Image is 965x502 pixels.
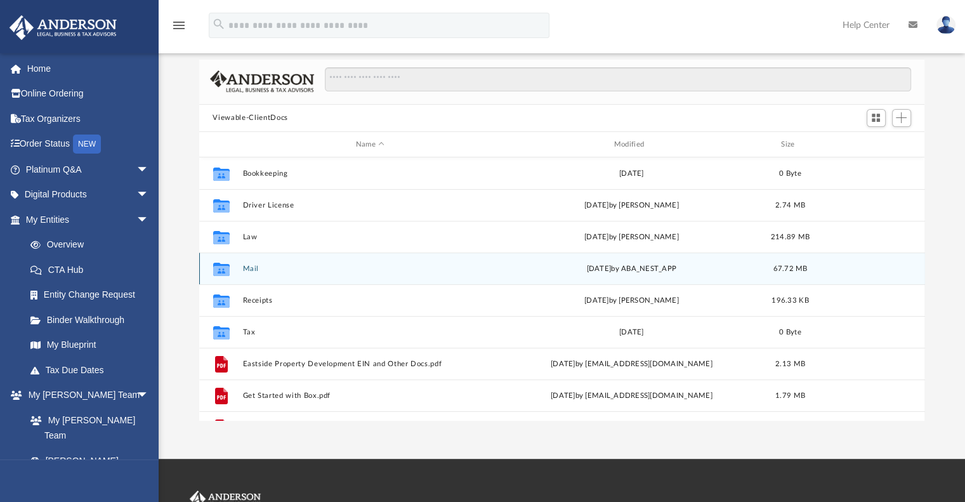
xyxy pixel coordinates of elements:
[504,168,759,180] div: [DATE]
[242,201,498,209] button: Driver License
[18,333,162,358] a: My Blueprint
[18,232,168,258] a: Overview
[504,390,759,402] div: [DATE] by [EMAIL_ADDRESS][DOMAIN_NAME]
[18,257,168,282] a: CTA Hub
[775,360,805,367] span: 2.13 MB
[171,18,187,33] i: menu
[892,109,911,127] button: Add
[9,207,168,232] a: My Entitiesarrow_drop_down
[242,360,498,368] button: Eastside Property Development EIN and Other Docs.pdf
[242,265,498,273] button: Mail
[136,157,162,183] span: arrow_drop_down
[770,234,809,241] span: 214.89 MB
[242,392,498,400] button: Get Started with Box.pdf
[204,139,236,150] div: id
[504,327,759,338] div: [DATE]
[775,392,805,399] span: 1.79 MB
[212,17,226,31] i: search
[9,182,168,208] a: Digital Productsarrow_drop_down
[936,16,955,34] img: User Pic
[18,282,168,308] a: Entity Change Request
[242,296,498,305] button: Receipts
[503,139,759,150] div: Modified
[242,139,497,150] div: Name
[504,263,759,275] div: [DATE] by ABA_NEST_APP
[199,157,925,420] div: grid
[851,418,881,437] button: More options
[851,386,881,406] button: More options
[771,297,808,304] span: 196.33 KB
[9,131,168,157] a: Order StatusNEW
[73,135,101,154] div: NEW
[242,328,498,336] button: Tax
[213,112,287,124] button: Viewable-ClientDocs
[18,307,168,333] a: Binder Walkthrough
[773,265,807,272] span: 67.72 MB
[765,139,815,150] div: Size
[504,359,759,370] div: [DATE] by [EMAIL_ADDRESS][DOMAIN_NAME]
[779,170,801,177] span: 0 Byte
[9,81,168,107] a: Online Ordering
[242,233,498,241] button: Law
[171,24,187,33] a: menu
[18,407,155,448] a: My [PERSON_NAME] Team
[242,169,498,178] button: Bookkeeping
[504,200,759,211] div: [DATE] by [PERSON_NAME]
[6,15,121,40] img: Anderson Advisors Platinum Portal
[18,357,168,383] a: Tax Due Dates
[9,106,168,131] a: Tax Organizers
[851,355,881,374] button: More options
[821,139,910,150] div: id
[867,109,886,127] button: Switch to Grid View
[775,202,805,209] span: 2.74 MB
[325,67,910,91] input: Search files and folders
[136,207,162,233] span: arrow_drop_down
[9,383,162,408] a: My [PERSON_NAME] Teamarrow_drop_down
[136,182,162,208] span: arrow_drop_down
[9,157,168,182] a: Platinum Q&Aarrow_drop_down
[9,56,168,81] a: Home
[504,232,759,243] div: [DATE] by [PERSON_NAME]
[136,383,162,409] span: arrow_drop_down
[779,329,801,336] span: 0 Byte
[504,295,759,307] div: [DATE] by [PERSON_NAME]
[18,448,162,489] a: [PERSON_NAME] System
